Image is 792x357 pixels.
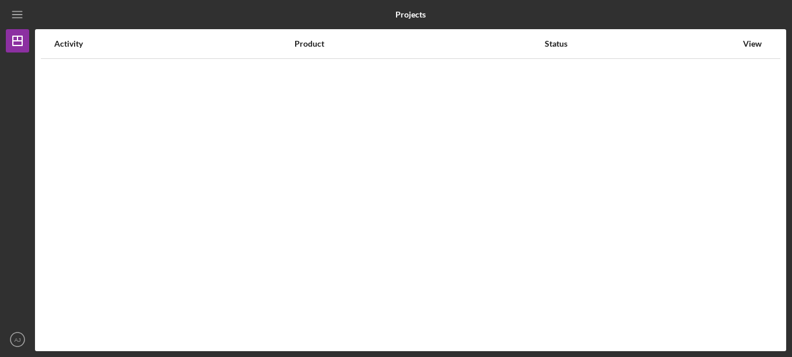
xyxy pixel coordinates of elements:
[738,39,767,48] div: View
[6,328,29,351] button: AJ
[14,337,20,343] text: AJ
[395,10,426,19] b: Projects
[545,39,737,48] div: Status
[54,39,293,48] div: Activity
[295,39,543,48] div: Product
